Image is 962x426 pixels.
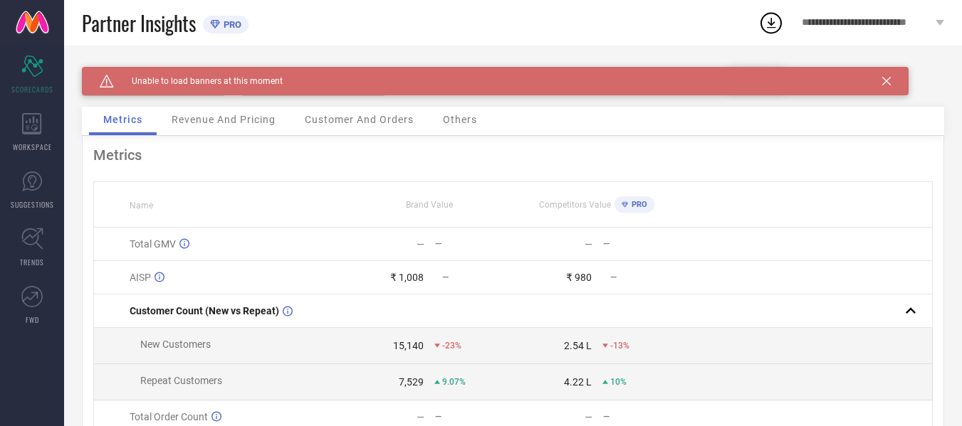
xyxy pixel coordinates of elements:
div: 4.22 L [564,376,592,388]
span: AISP [130,272,151,283]
span: -23% [442,341,461,351]
div: — [435,412,512,422]
div: — [417,411,424,422]
span: Name [130,201,153,211]
div: — [585,238,592,250]
span: Metrics [103,114,142,125]
span: Repeat Customers [140,375,222,386]
div: Brand [82,67,224,77]
span: PRO [220,19,241,30]
span: Customer Count (New vs Repeat) [130,305,279,316]
span: TRENDS [20,257,44,267]
div: 15,140 [393,340,424,351]
div: ₹ 980 [566,272,592,283]
span: Competitors Value [539,200,611,210]
span: Brand Value [406,200,453,210]
div: — [417,238,424,250]
span: Partner Insights [82,9,196,38]
span: — [610,272,617,282]
div: 7,529 [399,376,424,388]
div: — [435,239,512,249]
span: WORKSPACE [13,142,52,152]
div: — [603,412,680,422]
span: 9.07% [442,377,466,387]
div: 2.54 L [564,340,592,351]
span: Customer And Orders [305,114,414,125]
span: PRO [628,200,647,209]
span: Total GMV [130,238,176,250]
div: ₹ 1,008 [390,272,424,283]
span: New Customers [140,339,211,350]
span: FWD [26,314,39,325]
span: -13% [610,341,629,351]
span: Revenue And Pricing [172,114,276,125]
span: Unable to load banners at this moment [114,76,283,86]
div: — [603,239,680,249]
span: SUGGESTIONS [11,199,54,210]
span: Others [443,114,477,125]
div: Open download list [758,10,784,36]
span: 10% [610,377,627,387]
div: Metrics [93,147,933,164]
span: Total Order Count [130,411,208,422]
span: SCORECARDS [11,84,53,95]
div: — [585,411,592,422]
span: — [442,272,449,282]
